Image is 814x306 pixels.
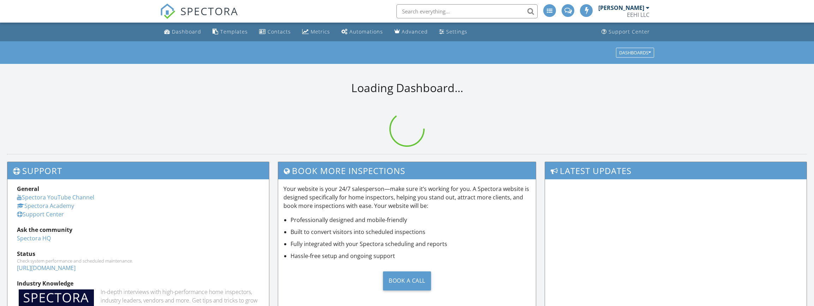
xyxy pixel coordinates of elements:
[402,28,428,35] div: Advanced
[291,240,530,248] li: Fully integrated with your Spectora scheduling and reports
[391,25,431,38] a: Advanced
[609,28,650,35] div: Support Center
[17,250,259,258] div: Status
[616,48,654,58] button: Dashboards
[7,162,269,179] h3: Support
[619,50,651,55] div: Dashboards
[446,28,467,35] div: Settings
[598,4,644,11] div: [PERSON_NAME]
[436,25,470,38] a: Settings
[160,4,175,19] img: The Best Home Inspection Software - Spectora
[17,185,39,193] strong: General
[17,210,64,218] a: Support Center
[17,202,74,210] a: Spectora Academy
[256,25,294,38] a: Contacts
[17,264,76,272] a: [URL][DOMAIN_NAME]
[627,11,650,18] div: EEHI LLC
[17,279,259,288] div: Industry Knowledge
[172,28,201,35] div: Dashboard
[17,234,51,242] a: Spectora HQ
[291,252,530,260] li: Hassle-free setup and ongoing support
[299,25,333,38] a: Metrics
[180,4,238,18] span: SPECTORA
[349,28,383,35] div: Automations
[17,193,94,201] a: Spectora YouTube Channel
[383,271,431,290] div: Book a Call
[396,4,538,18] input: Search everything...
[291,216,530,224] li: Professionally designed and mobile-friendly
[283,266,530,296] a: Book a Call
[599,25,653,38] a: Support Center
[283,185,530,210] p: Your website is your 24/7 salesperson—make sure it’s working for you. A Spectora website is desig...
[17,258,259,264] div: Check system performance and scheduled maintenance.
[17,226,259,234] div: Ask the community
[291,228,530,236] li: Built to convert visitors into scheduled inspections
[339,25,386,38] a: Automations (Advanced)
[161,25,204,38] a: Dashboard
[210,25,251,38] a: Templates
[268,28,291,35] div: Contacts
[160,10,238,24] a: SPECTORA
[545,162,807,179] h3: Latest Updates
[220,28,248,35] div: Templates
[311,28,330,35] div: Metrics
[278,162,535,179] h3: Book More Inspections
